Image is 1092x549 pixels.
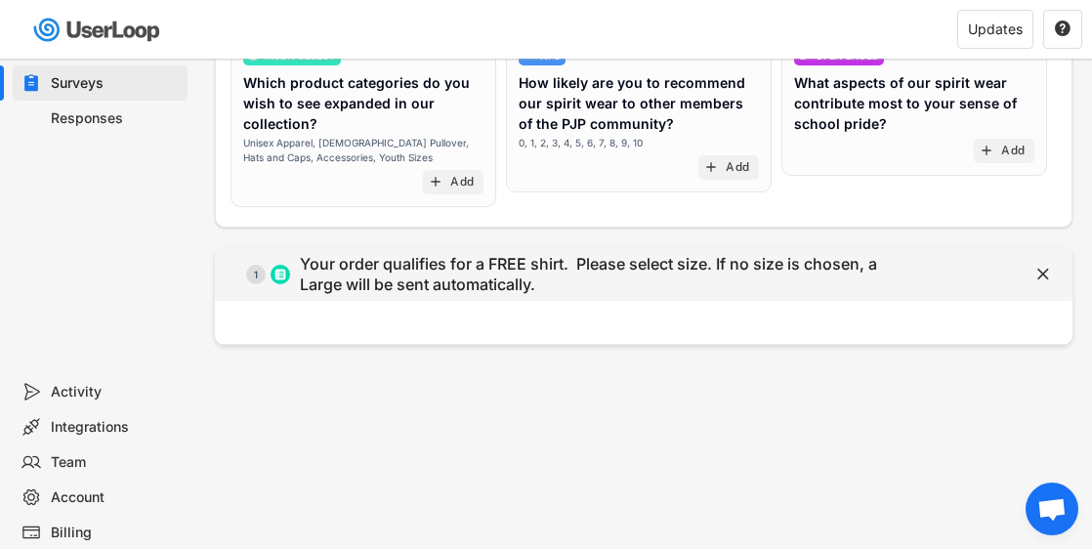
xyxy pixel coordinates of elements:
div: Team [51,453,180,472]
div: Responses [51,109,180,128]
button: add [428,174,443,190]
div: Add [450,175,474,190]
div: Account [51,488,180,507]
text:  [1055,20,1071,37]
div: What aspects of our spirit wear contribute most to your sense of school pride? [794,72,1034,134]
div: Updates [968,22,1023,36]
div: Open chat [1026,483,1078,535]
div: Unisex Apparel, [DEMOGRAPHIC_DATA] Pullover, Hats and Caps, Accessories, Youth Sizes [243,136,483,165]
button:  [1054,21,1071,38]
div: Integrations [51,418,180,437]
div: NPS [540,51,561,61]
div: Surveys [51,74,180,93]
div: How likely are you to recommend our spirit wear to other members of the PJP community? [519,72,759,134]
div: Which product categories do you wish to see expanded in our collection? [243,72,483,134]
div: 1 [246,270,266,279]
text:  [1037,264,1049,284]
button:  [1033,265,1053,284]
div: 0, 1, 2, 3, 4, 5, 6, 7, 8, 9, 10 [519,136,643,150]
button: add [979,143,994,158]
div: OPEN ENDED [816,51,879,61]
div: Your order qualifies for a FREE shirt. Please select size. If no size is chosen, a Large will be ... [300,254,907,295]
div: Billing [51,524,180,542]
button: add [703,159,719,175]
div: Add [726,160,749,176]
img: ListMajor.svg [274,269,286,280]
div: Activity [51,383,180,401]
img: userloop-logo-01.svg [29,10,167,50]
div: Add [1001,144,1025,159]
div: MULTI SELECT [265,51,336,61]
